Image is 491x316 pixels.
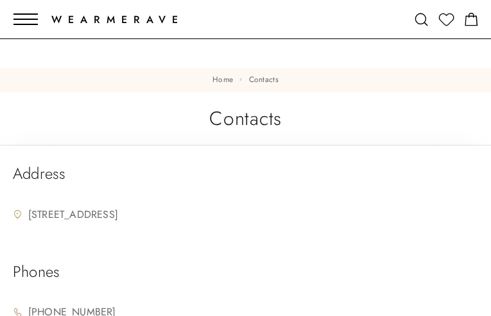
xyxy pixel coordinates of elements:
[13,263,60,281] div: Phones
[249,74,279,85] span: Contacts
[25,205,118,224] span: [STREET_ADDRESS]
[212,74,233,85] a: Home
[13,165,66,183] div: Address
